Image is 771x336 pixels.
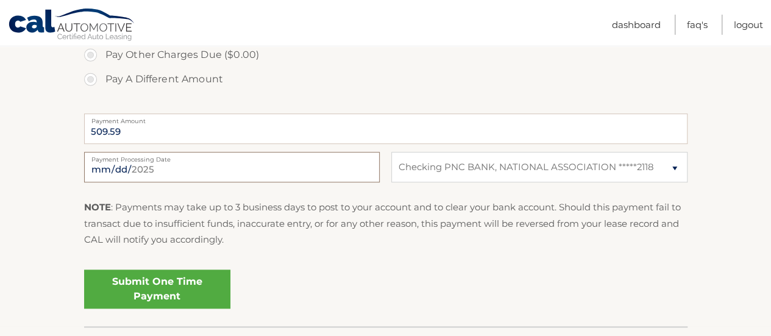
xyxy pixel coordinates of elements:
[84,270,230,309] a: Submit One Time Payment
[84,43,688,67] label: Pay Other Charges Due ($0.00)
[84,113,688,123] label: Payment Amount
[8,8,136,43] a: Cal Automotive
[84,152,380,182] input: Payment Date
[84,67,688,91] label: Pay A Different Amount
[84,199,688,248] p: : Payments may take up to 3 business days to post to your account and to clear your bank account....
[84,152,380,162] label: Payment Processing Date
[612,15,661,35] a: Dashboard
[84,201,111,213] strong: NOTE
[687,15,708,35] a: FAQ's
[84,113,688,144] input: Payment Amount
[734,15,763,35] a: Logout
